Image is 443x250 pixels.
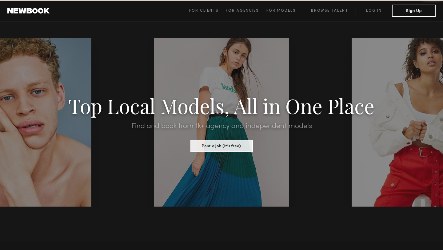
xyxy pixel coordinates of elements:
a: Browse Talent [303,7,356,14]
a: For Clients [189,7,226,14]
span: For Clients [189,9,218,13]
a: Log in [356,7,392,14]
span: For Models [266,9,296,13]
a: For Agencies [226,7,266,14]
span: For Agencies [226,9,259,13]
button: Sign Up [392,5,436,17]
button: Post a Job (it’s free) [190,140,253,152]
a: Post a Job (it’s free) [190,142,253,149]
a: For Models [266,7,303,14]
h1: Top Local Models, All in One Place [33,96,410,115]
h2: Find and book from 1k+ agency and independent models [33,123,410,130]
